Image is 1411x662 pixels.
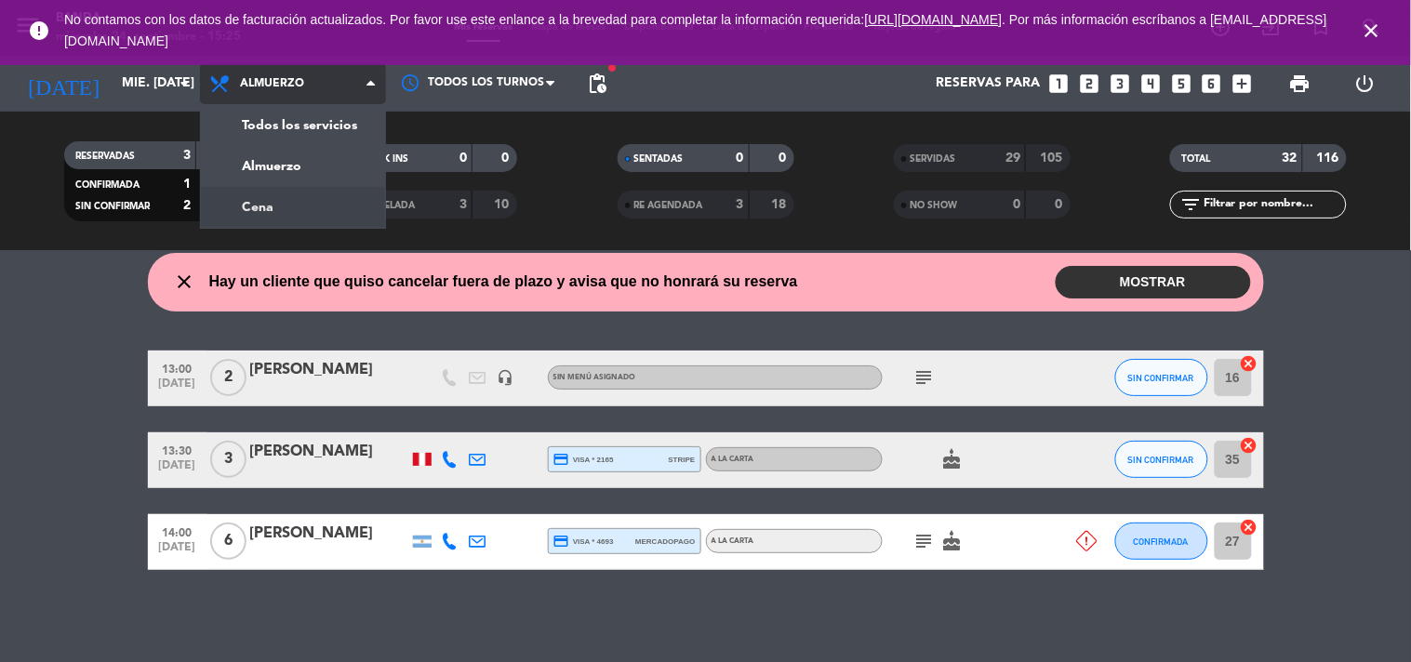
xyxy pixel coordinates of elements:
[64,12,1327,48] a: . Por más información escríbanos a [EMAIL_ADDRESS][DOMAIN_NAME]
[183,199,191,212] strong: 2
[357,201,415,210] span: CANCELADA
[1056,266,1251,298] button: MOSTRAR
[1005,152,1020,165] strong: 29
[1289,73,1311,95] span: print
[1361,20,1383,42] i: close
[64,12,1327,48] span: No contamos con los datos de facturación actualizados. Por favor use este enlance a la brevedad p...
[154,357,201,378] span: 13:00
[154,377,201,399] span: [DATE]
[183,149,191,162] strong: 3
[865,12,1003,27] a: [URL][DOMAIN_NAME]
[553,451,614,468] span: visa * 2165
[913,530,936,552] i: subject
[1046,72,1071,96] i: looks_one
[209,270,798,294] span: Hay un cliente que quiso cancelar fuera de plazo y avisa que no honrará su reserva
[635,536,695,548] span: mercadopago
[154,541,201,563] span: [DATE]
[1353,73,1376,95] i: power_settings_new
[1240,436,1258,455] i: cancel
[606,62,618,73] span: fiber_manual_record
[586,73,608,95] span: pending_actions
[1115,441,1208,478] button: SIN CONFIRMAR
[1077,72,1101,96] i: looks_two
[553,533,614,549] span: visa * 4693
[201,187,385,228] a: Cena
[210,441,246,478] span: 3
[240,77,304,90] span: Almuerzo
[911,201,958,210] span: NO SHOW
[1134,536,1189,547] span: CONFIRMADA
[75,180,140,190] span: CONFIRMADA
[14,63,113,104] i: [DATE]
[495,198,513,211] strong: 10
[250,440,408,464] div: [PERSON_NAME]
[250,358,408,382] div: [PERSON_NAME]
[1202,194,1346,215] input: Filtrar por nombre...
[1240,354,1258,373] i: cancel
[936,76,1040,91] span: Reservas para
[1317,152,1343,165] strong: 116
[210,359,246,396] span: 2
[250,522,408,546] div: [PERSON_NAME]
[553,451,570,468] i: credit_card
[553,374,636,381] span: Sin menú asignado
[1231,72,1255,96] i: add_box
[1179,193,1202,216] i: filter_list
[1333,56,1397,112] div: LOG OUT
[173,73,195,95] i: arrow_drop_down
[779,152,790,165] strong: 0
[1283,152,1298,165] strong: 32
[737,198,744,211] strong: 3
[498,369,514,386] i: headset_mic
[1138,72,1163,96] i: looks_4
[1181,154,1210,164] span: TOTAL
[634,154,684,164] span: SENTADAS
[771,198,790,211] strong: 18
[669,454,696,466] span: stripe
[1040,152,1066,165] strong: 105
[941,530,964,552] i: cake
[913,366,936,389] i: subject
[634,201,703,210] span: RE AGENDADA
[1128,373,1194,383] span: SIN CONFIRMAR
[201,105,385,146] a: Todos los servicios
[712,456,754,463] span: A LA CARTA
[1108,72,1132,96] i: looks_3
[553,533,570,549] i: credit_card
[1240,518,1258,536] i: cancel
[154,521,201,542] span: 14:00
[1115,359,1208,396] button: SIN CONFIRMAR
[712,537,754,545] span: A LA CARTA
[1128,455,1194,465] span: SIN CONFIRMAR
[210,523,246,560] span: 6
[1200,72,1224,96] i: looks_6
[75,202,150,211] span: SIN CONFIRMAR
[911,154,956,164] span: SERVIDAS
[154,459,201,481] span: [DATE]
[183,178,191,191] strong: 1
[154,439,201,460] span: 13:30
[75,152,135,161] span: RESERVADAS
[1013,198,1020,211] strong: 0
[1169,72,1193,96] i: looks_5
[459,198,467,211] strong: 3
[1055,198,1066,211] strong: 0
[737,152,744,165] strong: 0
[201,146,385,187] a: Almuerzo
[174,271,196,293] i: close
[941,448,964,470] i: cake
[459,152,467,165] strong: 0
[1115,523,1208,560] button: CONFIRMADA
[28,20,50,42] i: error
[502,152,513,165] strong: 0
